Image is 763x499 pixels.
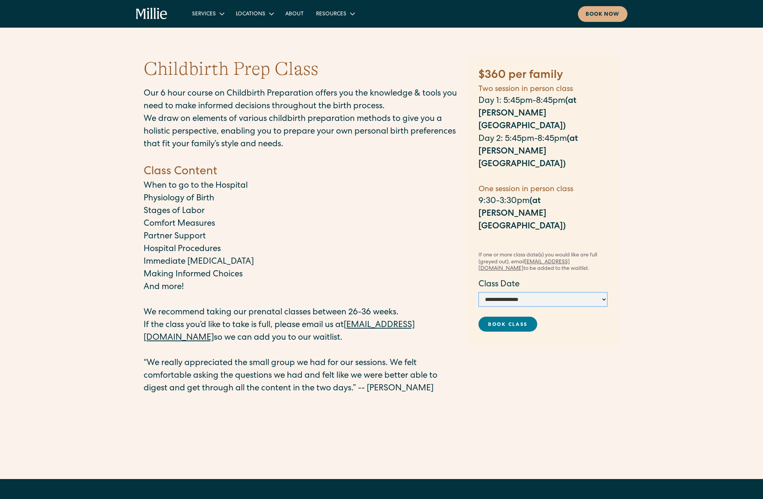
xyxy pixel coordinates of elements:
p: Making Informed Choices [144,269,458,281]
p: We draw on elements of various childbirth preparation methods to give you a holistic perspective,... [144,113,458,151]
p: Day 2: 5:45pm-8:45pm [478,133,607,171]
p: ‍ [144,345,458,357]
a: home [136,8,168,20]
p: Physiology of Birth [144,193,458,205]
p: Our 6 hour course on Childbirth Preparation offers you the knowledge & tools you need to make inf... [144,88,458,113]
strong: $360 per family [478,70,563,81]
strong: (at [PERSON_NAME][GEOGRAPHIC_DATA]) [478,97,576,131]
div: If one or more class date(s) you would like are full (greyed out), email to be added to the waitl... [478,252,607,273]
p: When to go to the Hospital [144,180,458,193]
p: ‍ [144,294,458,307]
h4: Class Content [144,164,458,180]
p: Partner Support [144,231,458,243]
h5: One session in person class [478,184,607,195]
h1: Childbirth Prep Class [144,57,318,82]
p: ‍ [478,171,607,184]
div: Services [186,7,230,20]
a: [EMAIL_ADDRESS][DOMAIN_NAME] [144,321,415,342]
strong: (at [PERSON_NAME][GEOGRAPHIC_DATA]) [478,135,578,169]
p: And more! [144,281,458,294]
div: Resources [316,10,346,18]
a: About [279,7,310,20]
p: ‍ [144,151,458,164]
label: Class Date [478,279,607,291]
p: Stages of Labor [144,205,458,218]
p: If the class you’d like to take is full, please email us at so we can add you to our waitlist. [144,319,458,345]
p: Hospital Procedures [144,243,458,256]
h5: Two session in person class [478,84,607,95]
strong: (at [PERSON_NAME][GEOGRAPHIC_DATA]) [478,197,566,231]
div: Book now [586,11,620,19]
p: “We really appreciated the small group we had for our sessions. We felt comfortable asking the qu... [144,357,458,395]
a: Book Class [478,317,538,332]
p: ‍ [478,233,607,246]
a: Book now [578,6,627,22]
p: ‍ [144,408,458,421]
div: Services [192,10,216,18]
p: 9:30-3:30pm [478,195,607,233]
p: Comfort Measures [144,218,458,231]
div: Resources [310,7,360,20]
div: Locations [236,10,265,18]
p: We recommend taking our prenatal classes between 26-36 weeks. [144,307,458,319]
p: Day 1: 5:45pm-8:45pm [478,95,607,133]
p: Immediate [MEDICAL_DATA] [144,256,458,269]
div: Locations [230,7,279,20]
p: ‍ [144,395,458,408]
